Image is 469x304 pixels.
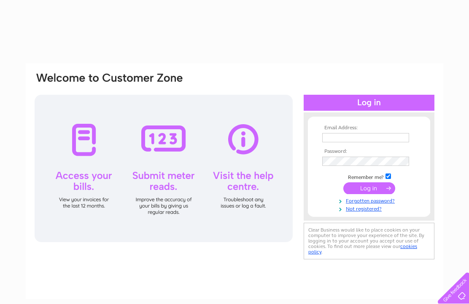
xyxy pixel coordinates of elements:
a: Forgotten password? [322,196,418,204]
a: cookies policy [308,243,417,255]
th: Password: [320,149,418,155]
input: Submit [343,182,395,194]
th: Email Address: [320,125,418,131]
td: Remember me? [320,172,418,181]
a: Not registered? [322,204,418,212]
div: Clear Business would like to place cookies on your computer to improve your experience of the sit... [304,223,434,259]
